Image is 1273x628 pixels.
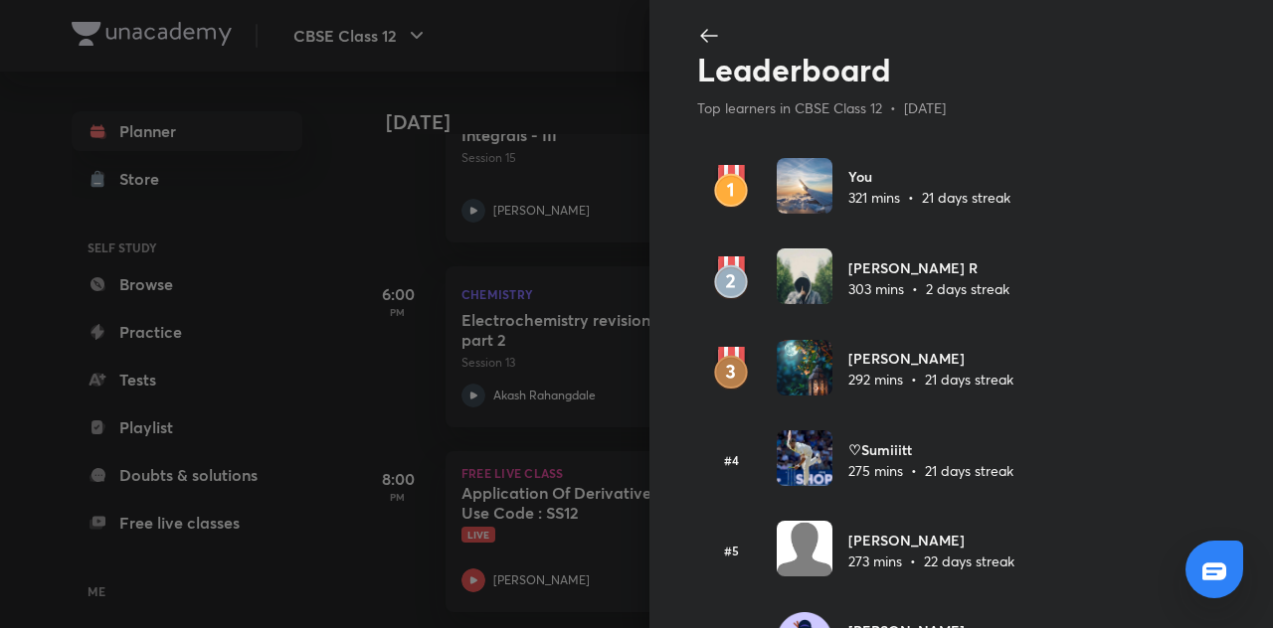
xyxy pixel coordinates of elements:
img: rank3.svg [697,347,765,391]
p: Top learners in CBSE Class 12 • [DATE] [697,97,1159,118]
img: Avatar [777,521,832,576]
h6: ♡Sumiiitt [848,439,1013,460]
img: Avatar [777,158,832,214]
h6: [PERSON_NAME] [848,348,1013,369]
h6: [PERSON_NAME] R [848,257,1009,278]
h2: Leaderboard [697,51,1159,88]
p: 275 mins • 21 days streak [848,460,1013,481]
img: Avatar [777,430,832,486]
h6: #5 [697,542,765,559]
img: rank1.svg [697,165,765,209]
img: Avatar [777,340,832,395]
p: 303 mins • 2 days streak [848,278,1009,299]
img: Avatar [777,248,832,304]
img: rank2.svg [697,256,765,300]
h6: #4 [697,451,765,469]
p: 292 mins • 21 days streak [848,369,1013,390]
h6: [PERSON_NAME] [848,530,1014,550]
h6: You [848,166,1010,187]
p: 273 mins • 22 days streak [848,550,1014,571]
p: 321 mins • 21 days streak [848,187,1010,208]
